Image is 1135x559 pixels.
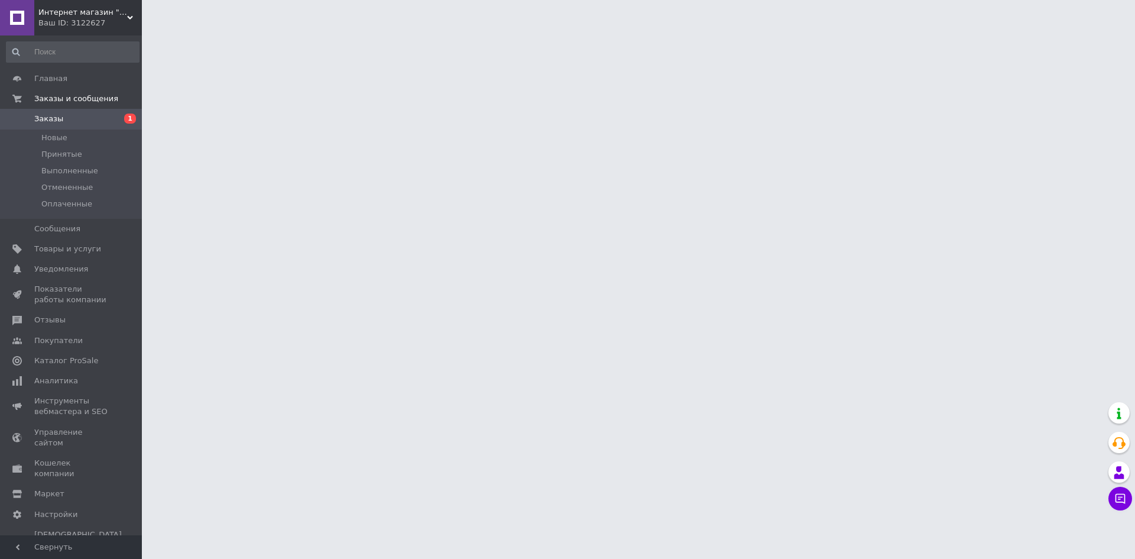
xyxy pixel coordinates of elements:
[34,427,109,448] span: Управление сайтом
[41,166,98,176] span: Выполненные
[41,199,92,209] span: Оплаченные
[124,114,136,124] span: 1
[34,396,109,417] span: Инструменты вебмастера и SEO
[34,264,88,274] span: Уведомления
[34,335,83,346] span: Покупатели
[34,93,118,104] span: Заказы и сообщения
[38,18,142,28] div: Ваш ID: 3122627
[1108,487,1132,510] button: Чат с покупателем
[38,7,127,18] span: Интернет магазин "ЗЛАТА"
[34,73,67,84] span: Главная
[34,315,66,325] span: Отзывы
[6,41,140,63] input: Поиск
[34,458,109,479] span: Кошелек компании
[41,182,93,193] span: Отмененные
[34,509,77,520] span: Настройки
[41,149,82,160] span: Принятые
[34,114,63,124] span: Заказы
[34,376,78,386] span: Аналитика
[34,224,80,234] span: Сообщения
[34,489,64,499] span: Маркет
[34,284,109,305] span: Показатели работы компании
[41,133,67,143] span: Новые
[34,244,101,254] span: Товары и услуги
[34,356,98,366] span: Каталог ProSale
